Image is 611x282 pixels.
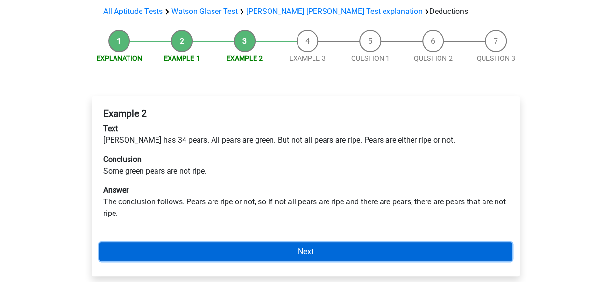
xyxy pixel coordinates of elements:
[103,155,142,164] b: Conclusion
[103,7,163,16] a: All Aptitude Tests
[103,124,118,133] b: Text
[289,54,326,62] a: Example 3
[227,54,263,62] a: Example 2
[414,54,453,62] a: Question 2
[103,123,508,146] p: [PERSON_NAME] has 34 pears. All pears are green. But not all pears are ripe. Pears are either rip...
[97,54,142,62] a: Explanation
[103,186,128,195] b: Answer
[103,108,147,119] b: Example 2
[171,7,238,16] a: Watson Glaser Test
[351,54,390,62] a: Question 1
[103,185,508,219] p: The conclusion follows. Pears are ripe or not, so if not all pears are ripe and there are pears, ...
[99,6,512,17] div: Deductions
[103,154,508,177] p: Some green pears are not ripe.
[477,54,515,62] a: Question 3
[164,54,200,62] a: Example 1
[99,242,512,261] a: Next
[246,7,423,16] a: [PERSON_NAME] [PERSON_NAME] Test explanation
